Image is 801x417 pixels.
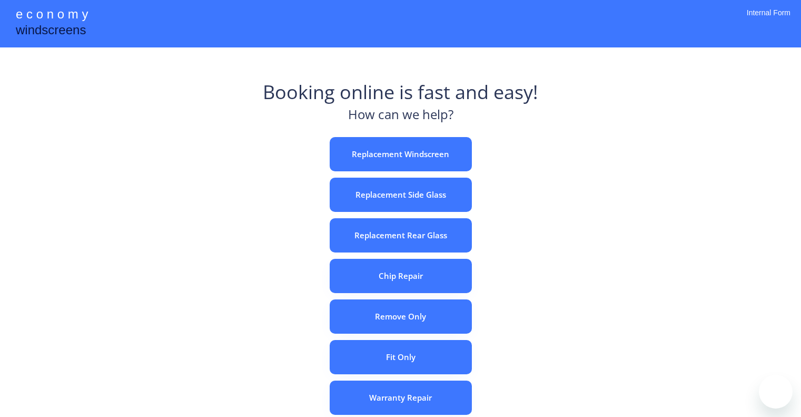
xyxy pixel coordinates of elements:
[330,381,472,415] button: Warranty Repair
[747,8,790,32] div: Internal Form
[759,375,793,409] iframe: Button to launch messaging window
[330,299,472,334] button: Remove Only
[330,259,472,293] button: Chip Repair
[348,105,453,129] div: How can we help?
[263,79,538,105] div: Booking online is fast and easy!
[330,137,472,171] button: Replacement Windscreen
[16,21,86,42] div: windscreens
[16,5,88,25] div: e c o n o m y
[330,218,472,253] button: Replacement Rear Glass
[330,340,472,374] button: Fit Only
[330,178,472,212] button: Replacement Side Glass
